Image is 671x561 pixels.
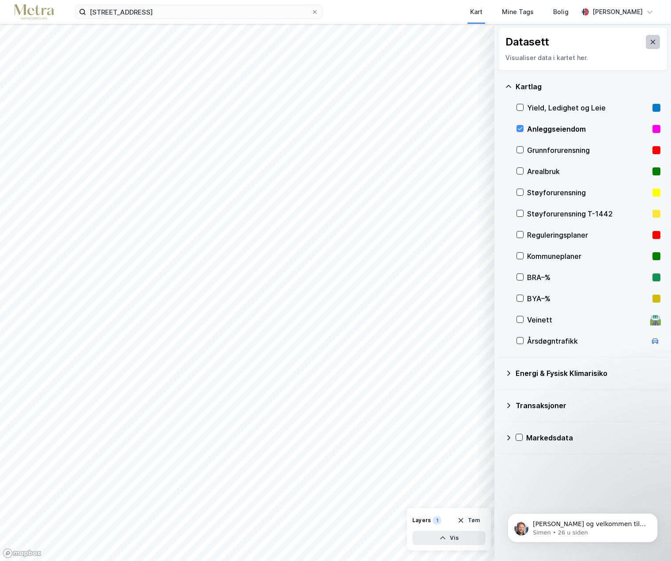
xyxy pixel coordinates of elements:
[412,517,431,524] div: Layers
[527,102,649,113] div: Yield, Ledighet og Leie
[527,272,649,283] div: BRA–%
[527,293,649,304] div: BYA–%
[452,513,486,527] button: Tøm
[592,7,643,17] div: [PERSON_NAME]
[527,187,649,198] div: Støyforurensning
[516,81,660,92] div: Kartlag
[553,7,569,17] div: Bolig
[527,251,649,262] div: Kommuneplaner
[527,336,646,346] div: Årsdøgntrafikk
[527,315,646,325] div: Veinett
[649,314,661,326] div: 🛣️
[516,368,660,379] div: Energi & Fysisk Klimarisiko
[86,5,311,19] input: Søk på adresse, matrikkel, gårdeiere, leietakere eller personer
[470,7,483,17] div: Kart
[3,548,41,558] a: Mapbox homepage
[505,53,660,63] div: Visualiser data i kartet her.
[516,400,660,411] div: Transaksjoner
[412,531,486,545] button: Vis
[527,124,649,134] div: Anleggseiendom
[502,7,534,17] div: Mine Tags
[527,230,649,240] div: Reguleringsplaner
[527,208,649,219] div: Støyforurensning T-1442
[527,166,649,177] div: Arealbruk
[526,432,660,443] div: Markedsdata
[527,145,649,155] div: Grunnforurensning
[14,4,54,20] img: metra-logo.256734c3b2bbffee19d4.png
[433,516,441,525] div: 1
[505,35,549,49] div: Datasett
[494,495,671,557] iframe: Intercom notifications melding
